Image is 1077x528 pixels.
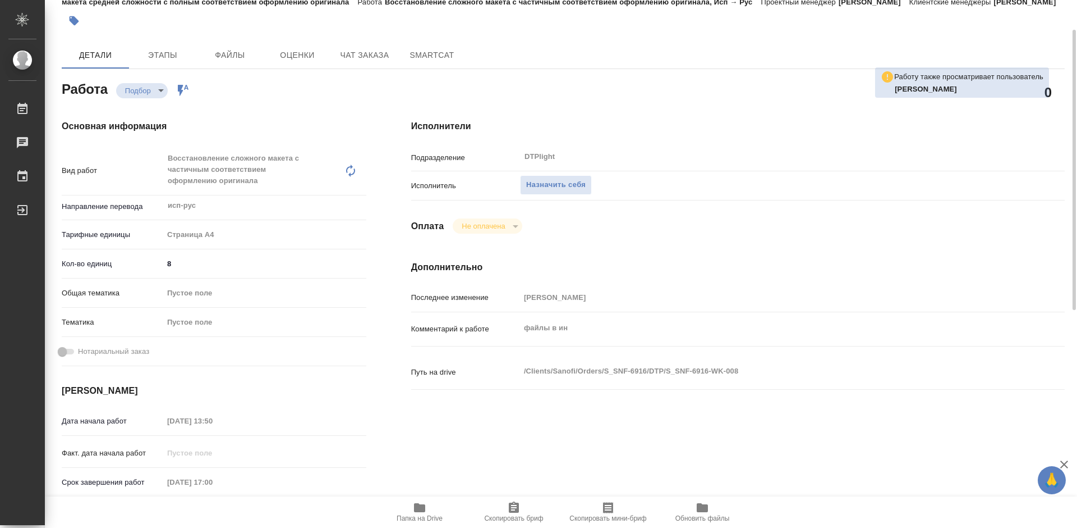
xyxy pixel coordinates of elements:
b: [PERSON_NAME] [895,85,957,93]
button: Подбор [122,86,154,95]
button: Добавить тэг [62,8,86,33]
span: Назначить себя [526,179,586,192]
button: Скопировать мини-бриф [561,497,655,528]
div: Страница А4 [163,225,366,244]
span: Скопировать бриф [484,515,543,522]
div: Пустое поле [167,317,353,328]
button: Назначить себя [520,175,592,195]
span: Обновить файлы [675,515,730,522]
input: ✎ Введи что-нибудь [163,256,366,272]
input: Пустое поле [520,289,1010,306]
div: Пустое поле [167,288,353,299]
p: Риянова Анна [895,84,1043,95]
p: Срок завершения работ [62,477,163,488]
h4: Основная информация [62,120,366,133]
p: Комментарий к работе [411,324,520,335]
input: Пустое поле [163,445,261,461]
h2: Работа [62,78,108,98]
span: Нотариальный заказ [78,346,149,357]
span: Скопировать мини-бриф [569,515,646,522]
p: Последнее изменение [411,292,520,303]
p: Кол-во единиц [62,258,163,270]
div: Пустое поле [163,313,366,332]
span: Файлы [203,48,257,62]
span: 🙏 [1042,468,1061,492]
button: Папка на Drive [372,497,467,528]
textarea: /Clients/Sanofi/Orders/S_SNF-6916/DTP/S_SNF-6916-WK-008 [520,362,1010,381]
span: Чат заказа [338,48,392,62]
button: Скопировать бриф [467,497,561,528]
p: Направление перевода [62,201,163,212]
textarea: файлы в ин [520,318,1010,338]
input: Пустое поле [163,413,261,429]
button: Не оплачена [458,221,508,231]
p: Дата начала работ [62,416,163,427]
span: Этапы [136,48,190,62]
button: Обновить файлы [655,497,749,528]
p: Факт. дата начала работ [62,448,163,459]
h4: [PERSON_NAME] [62,384,366,398]
input: Пустое поле [163,474,261,490]
p: Общая тематика [62,288,163,299]
p: Подразделение [411,152,520,163]
p: Исполнитель [411,180,520,192]
span: Папка на Drive [397,515,443,522]
span: SmartCat [405,48,459,62]
p: Тарифные единицы [62,229,163,240]
h4: Исполнители [411,120,1065,133]
div: Подбор [453,219,522,234]
button: 🙏 [1038,466,1066,494]
span: Оценки [270,48,324,62]
p: Работу также просматривает пользователь [894,71,1043,83]
span: Детали [68,48,122,62]
div: Пустое поле [163,284,366,303]
p: Тематика [62,317,163,328]
h4: Оплата [411,220,444,233]
div: Подбор [116,83,168,98]
p: Вид работ [62,165,163,176]
h4: Дополнительно [411,261,1065,274]
p: Путь на drive [411,367,520,378]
